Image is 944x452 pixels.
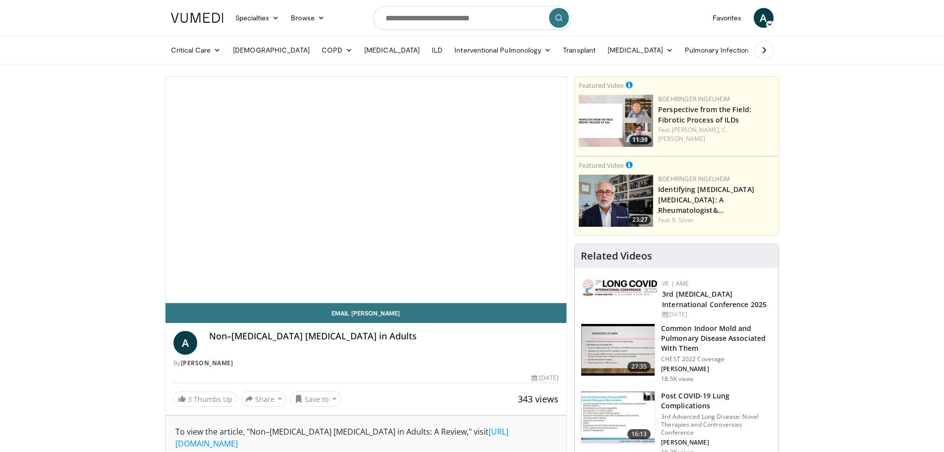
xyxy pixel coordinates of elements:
[602,40,679,60] a: [MEDICAL_DATA]
[188,394,192,404] span: 3
[448,40,557,60] a: Interventional Pulmonology
[579,175,653,227] img: dcc7dc38-d620-4042-88f3-56bf6082e623.png.150x105_q85_crop-smart_upscale.png
[175,426,508,449] a: [URL][DOMAIN_NAME]
[290,391,341,407] button: Save to
[181,359,233,367] a: [PERSON_NAME]
[581,250,652,262] h4: Related Videos
[662,289,767,309] a: 3rd [MEDICAL_DATA] International Conference 2025
[662,279,689,288] a: VE | AME
[173,359,559,368] div: By
[658,126,775,143] div: Feat.
[532,374,558,383] div: [DATE]
[579,175,653,227] a: 23:27
[658,95,730,103] a: Boehringer Ingelheim
[227,40,316,60] a: [DEMOGRAPHIC_DATA]
[165,40,227,60] a: Critical Care
[166,303,567,323] a: Email [PERSON_NAME]
[579,95,653,147] a: 11:39
[581,324,655,376] img: 7e353de0-d5d2-4f37-a0ac-0ef5f1a491ce.150x105_q85_crop-smart_upscale.jpg
[627,362,651,372] span: 27:35
[557,40,602,60] a: Transplant
[679,40,765,60] a: Pulmonary Infection
[658,105,751,125] a: Perspective from the Field: Fibrotic Process of ILDs
[518,393,558,405] span: 343 views
[661,365,773,373] p: [PERSON_NAME]
[579,81,624,90] small: Featured Video
[171,13,223,23] img: VuMedi Logo
[754,8,774,28] a: A
[581,323,773,383] a: 27:35 Common Indoor Mold and Pulmonary Disease Associated With Them CHEST 2022 Coverage [PERSON_N...
[658,185,754,215] a: Identifying [MEDICAL_DATA] [MEDICAL_DATA]: A Rheumatologist&…
[661,375,694,383] p: 18.5K views
[209,331,559,342] h4: Non–[MEDICAL_DATA] [MEDICAL_DATA] in Adults
[426,40,448,60] a: ILD
[358,40,426,60] a: [MEDICAL_DATA]
[661,413,773,437] p: 3rd Advanced Lung Disease: Novel Therapies and Controversies Conference
[316,40,358,60] a: COPD
[629,215,651,224] span: 23:27
[627,429,651,439] span: 16:13
[373,6,571,30] input: Search topics, interventions
[658,216,775,225] div: Feat.
[166,77,567,303] video-js: Video Player
[173,391,237,407] a: 3 Thumbs Up
[707,8,748,28] a: Favorites
[579,161,624,170] small: Featured Video
[175,426,557,450] div: To view the article, "Non–[MEDICAL_DATA] [MEDICAL_DATA] in Adults: A Review," visit
[583,279,657,296] img: a2792a71-925c-4fc2-b8ef-8d1b21aec2f7.png.150x105_q85_autocrop_double_scale_upscale_version-0.2.jpg
[285,8,331,28] a: Browse
[658,175,730,183] a: Boehringer Ingelheim
[229,8,285,28] a: Specialties
[672,126,721,134] a: [PERSON_NAME],
[672,216,694,224] a: R. Silver
[579,95,653,147] img: 0d260a3c-dea8-4d46-9ffd-2859801fb613.png.150x105_q85_crop-smart_upscale.png
[241,391,287,407] button: Share
[662,310,771,319] div: [DATE]
[661,391,773,411] h3: Post COVID-19 Lung Complications
[581,391,655,443] img: 667297da-f7fe-4586-84bf-5aeb1aa9adcb.150x105_q85_crop-smart_upscale.jpg
[658,126,727,143] a: C. [PERSON_NAME]
[661,323,773,353] h3: Common Indoor Mold and Pulmonary Disease Associated With Them
[661,355,773,363] p: CHEST 2022 Coverage
[173,331,197,355] a: A
[661,439,773,447] p: [PERSON_NAME]
[629,135,651,144] span: 11:39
